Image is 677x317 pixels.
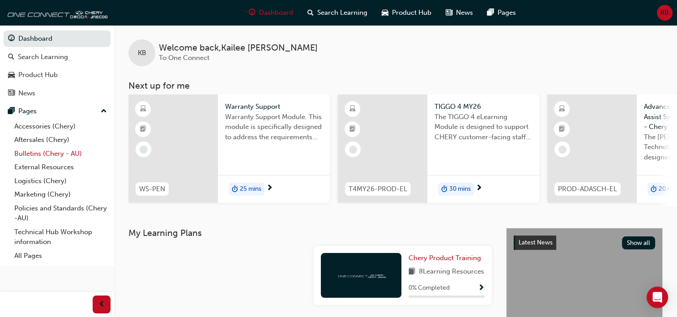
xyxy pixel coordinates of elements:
[8,90,15,98] span: news-icon
[8,71,15,79] span: car-icon
[8,53,14,61] span: search-icon
[349,146,357,154] span: learningRecordVerb_NONE-icon
[232,184,238,195] span: duration-icon
[138,48,146,58] span: KB
[441,184,447,195] span: duration-icon
[487,7,494,18] span: pages-icon
[11,133,111,147] a: Aftersales (Chery)
[392,8,431,18] span: Product Hub
[519,239,553,246] span: Latest News
[11,174,111,188] a: Logistics (Chery)
[4,49,111,65] a: Search Learning
[409,283,450,293] span: 0 % Completed
[559,103,565,115] span: learningResourceType_ELEARNING-icon
[317,8,367,18] span: Search Learning
[434,112,532,142] span: The TIGGO 4 eLearning Module is designed to support CHERY customer-facing staff with the product ...
[114,81,677,91] h3: Next up for me
[382,7,388,18] span: car-icon
[140,124,146,135] span: booktick-icon
[409,254,481,262] span: Chery Product Training
[349,103,356,115] span: learningResourceType_ELEARNING-icon
[225,102,323,112] span: Warranty Support
[98,299,105,310] span: prev-icon
[11,120,111,133] a: Accessories (Chery)
[349,184,407,194] span: T4MY26-PROD-EL
[18,52,68,62] div: Search Learning
[338,94,539,203] a: T4MY26-PROD-ELTIGGO 4 MY26The TIGGO 4 eLearning Module is designed to support CHERY customer-faci...
[225,112,323,142] span: Warranty Support Module. This module is specifically designed to address the requirements and pro...
[140,103,146,115] span: learningResourceType_ELEARNING-icon
[478,284,485,292] span: Show Progress
[480,4,523,22] a: pages-iconPages
[4,4,107,21] img: oneconnect
[18,88,35,99] div: News
[4,67,111,83] a: Product Hub
[439,4,480,22] a: news-iconNews
[4,29,111,103] button: DashboardSearch LearningProduct HubNews
[449,184,471,194] span: 30 mins
[18,70,58,80] div: Product Hub
[419,266,484,278] span: 8 Learning Resources
[159,43,318,53] span: Welcome back , Kailee [PERSON_NAME]
[514,236,655,250] a: Latest NewsShow all
[647,287,668,308] div: Open Intercom Messenger
[240,184,261,194] span: 25 mins
[11,249,111,263] a: All Pages
[8,107,15,116] span: pages-icon
[11,160,111,174] a: External Resources
[434,102,532,112] span: TIGGO 4 MY26
[476,184,482,193] span: next-icon
[657,5,673,21] button: KB
[307,7,314,18] span: search-icon
[11,201,111,225] a: Policies and Standards (Chery -AU)
[336,271,386,279] img: oneconnect
[128,228,492,238] h3: My Learning Plans
[4,103,111,120] button: Pages
[478,283,485,294] button: Show Progress
[300,4,375,22] a: search-iconSearch Learning
[622,236,656,249] button: Show all
[259,8,293,18] span: Dashboard
[660,8,669,18] span: KB
[558,146,566,154] span: learningRecordVerb_NONE-icon
[559,124,565,135] span: booktick-icon
[18,106,37,116] div: Pages
[349,124,356,135] span: booktick-icon
[409,253,485,263] a: Chery Product Training
[11,188,111,201] a: Marketing (Chery)
[11,225,111,249] a: Technical Hub Workshop information
[159,54,209,62] span: To One Connect
[4,30,111,47] a: Dashboard
[558,184,617,194] span: PROD-ADASCH-EL
[498,8,516,18] span: Pages
[139,184,165,194] span: WS-PEN
[249,7,255,18] span: guage-icon
[266,184,273,193] span: next-icon
[101,106,107,117] span: up-icon
[409,266,415,278] span: book-icon
[446,7,452,18] span: news-icon
[456,8,473,18] span: News
[11,147,111,161] a: Bulletins (Chery - AU)
[8,35,15,43] span: guage-icon
[242,4,300,22] a: guage-iconDashboard
[128,94,330,203] a: WS-PENWarranty SupportWarranty Support Module. This module is specifically designed to address th...
[651,184,657,195] span: duration-icon
[140,146,148,154] span: learningRecordVerb_NONE-icon
[375,4,439,22] a: car-iconProduct Hub
[4,85,111,102] a: News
